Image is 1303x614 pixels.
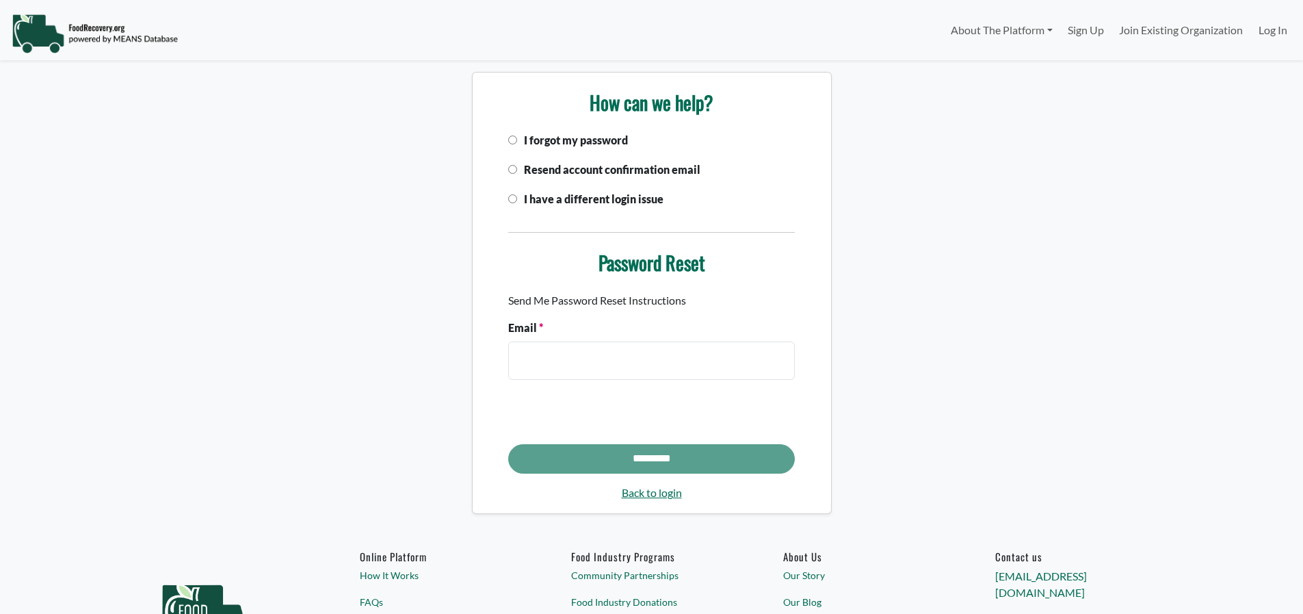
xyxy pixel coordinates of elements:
a: Back to login [508,485,794,501]
a: Our Blog [783,595,943,609]
a: About The Platform [943,16,1059,44]
h3: How can we help? [508,91,794,114]
a: Join Existing Organization [1111,16,1250,44]
h6: Online Platform [360,550,520,563]
label: Email [508,320,543,336]
a: Community Partnerships [571,568,731,583]
iframe: reCAPTCHA [508,391,716,444]
div: Resend account confirmation email [500,162,802,191]
h6: Contact us [995,550,1155,563]
h6: Food Industry Programs [571,550,731,563]
a: Food Industry Donations [571,595,731,609]
a: Our Story [783,568,943,583]
a: About Us [783,550,943,563]
a: How It Works [360,568,520,583]
a: FAQs [360,595,520,609]
div: I forgot my password [500,132,802,162]
div: I have a different login issue [500,191,802,220]
a: [EMAIL_ADDRESS][DOMAIN_NAME] [995,570,1087,599]
img: NavigationLogo_FoodRecovery-91c16205cd0af1ed486a0f1a7774a6544ea792ac00100771e7dd3ec7c0e58e41.png [12,13,178,54]
h3: Password Reset [508,251,794,274]
a: Log In [1251,16,1295,44]
p: Send Me Password Reset Instructions [508,292,794,309]
a: Sign Up [1060,16,1111,44]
